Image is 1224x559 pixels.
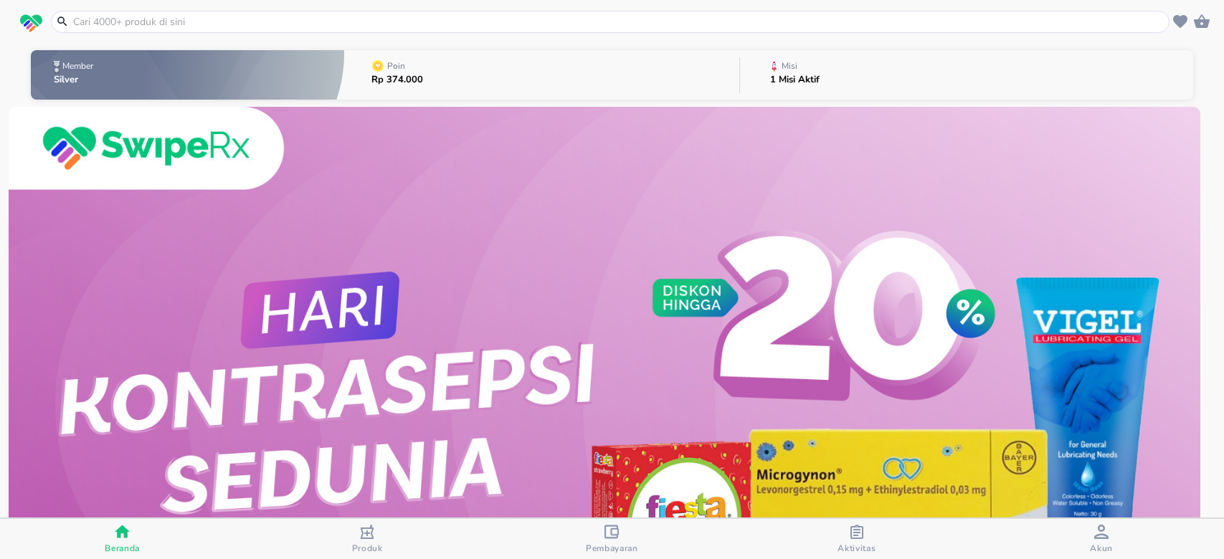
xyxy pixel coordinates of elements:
button: Misi1 Misi Aktif [740,47,1193,103]
span: Pembayaran [586,543,638,554]
p: Member [62,62,93,70]
button: Produk [245,519,489,559]
span: Produk [352,543,383,554]
button: Akun [979,519,1224,559]
p: Rp 374.000 [371,75,423,85]
span: Beranda [105,543,140,554]
p: Silver [54,75,96,85]
input: Cari 4000+ produk di sini [72,14,1166,29]
p: Misi [782,62,797,70]
button: Aktivitas [734,519,979,559]
span: Aktivitas [838,543,876,554]
span: Akun [1090,543,1113,554]
button: MemberSilver [31,47,345,103]
button: PoinRp 374.000 [344,47,739,103]
p: Poin [387,62,405,70]
button: Pembayaran [490,519,734,559]
img: logo_swiperx_s.bd005f3b.svg [20,14,42,33]
p: 1 Misi Aktif [770,75,820,85]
